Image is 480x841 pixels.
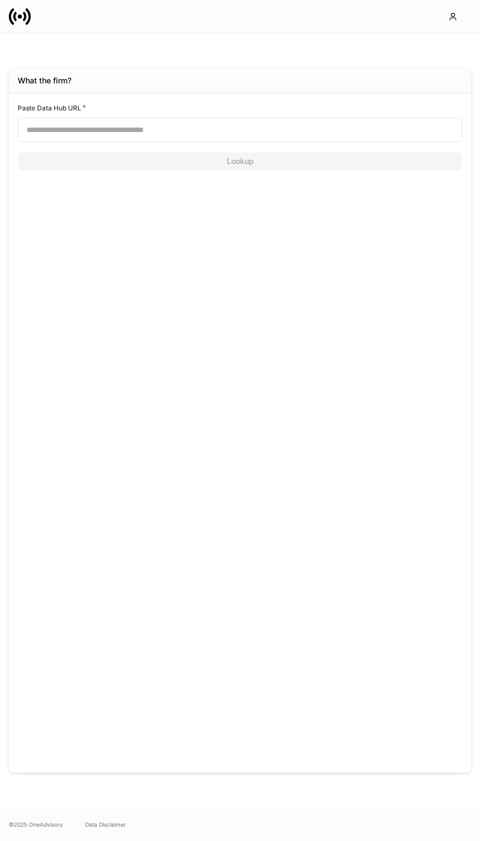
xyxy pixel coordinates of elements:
[227,156,254,167] div: Lookup
[18,75,71,86] div: What the firm?
[85,820,126,829] a: Data Disclaimer
[18,102,86,113] h6: Paste Data Hub URL
[18,152,462,170] button: Lookup
[9,820,63,829] span: © 2025 OneAdvisory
